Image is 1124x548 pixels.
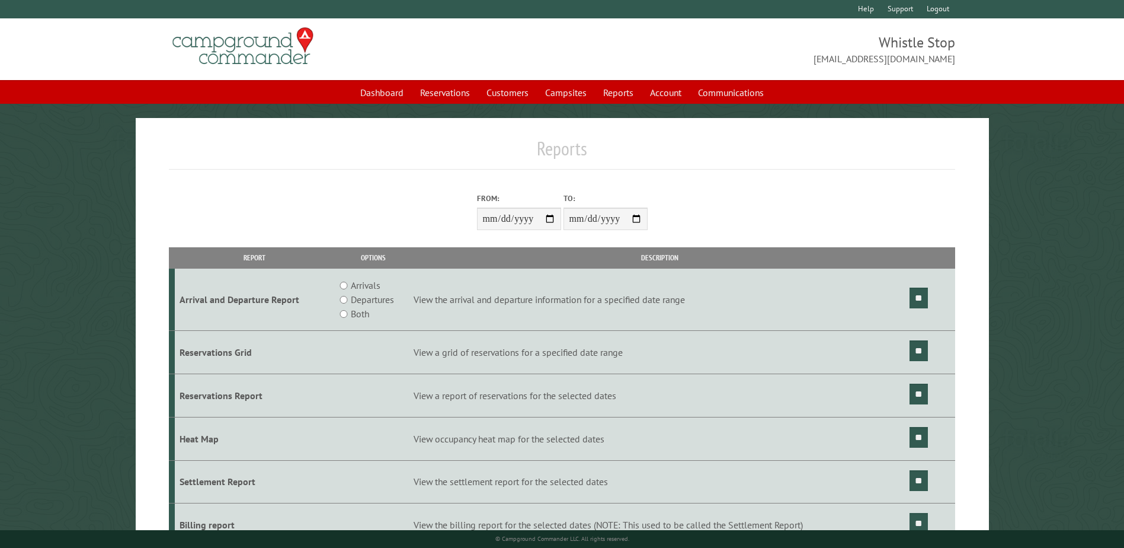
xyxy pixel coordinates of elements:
label: From: [477,193,561,204]
a: Communications [691,81,771,104]
small: © Campground Commander LLC. All rights reserved. [495,535,629,543]
td: Heat Map [175,417,334,460]
a: Reports [596,81,641,104]
label: To: [563,193,648,204]
td: Billing report [175,504,334,547]
td: View occupancy heat map for the selected dates [412,417,908,460]
th: Report [175,247,334,268]
td: View a grid of reservations for a specified date range [412,331,908,374]
td: View a report of reservations for the selected dates [412,374,908,417]
th: Options [334,247,411,268]
a: Reservations [413,81,477,104]
a: Dashboard [353,81,411,104]
td: Settlement Report [175,460,334,504]
th: Description [412,247,908,268]
h1: Reports [169,137,955,170]
label: Both [351,307,369,321]
a: Account [643,81,689,104]
a: Customers [479,81,536,104]
td: Reservations Grid [175,331,334,374]
label: Arrivals [351,278,380,292]
span: Whistle Stop [EMAIL_ADDRESS][DOMAIN_NAME] [562,33,955,66]
a: Campsites [538,81,594,104]
td: View the billing report for the selected dates (NOTE: This used to be called the Settlement Report) [412,504,908,547]
td: Arrival and Departure Report [175,269,334,331]
td: View the arrival and departure information for a specified date range [412,269,908,331]
td: View the settlement report for the selected dates [412,460,908,504]
td: Reservations Report [175,374,334,417]
label: Departures [351,292,394,307]
img: Campground Commander [169,23,317,69]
